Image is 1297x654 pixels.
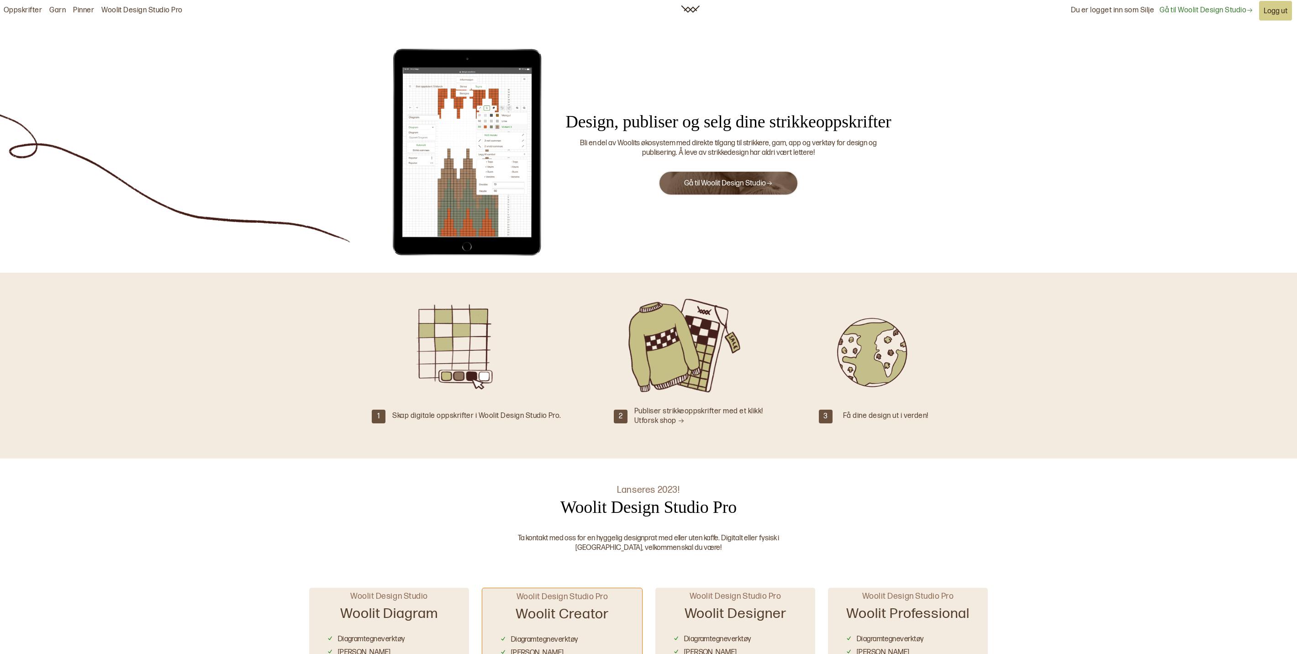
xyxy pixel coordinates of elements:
[401,295,525,396] img: Illustrasjon av Woolit Design Studio Pro
[634,407,763,426] div: Publiser strikkeoppskrifter med et klikk!
[690,591,781,601] div: Woolit Design Studio Pro
[846,601,970,631] div: Woolit Professional
[49,6,66,16] a: Garn
[563,139,894,158] div: Bli en del av Woolits økosystem med direkte tilgang til strikkere, garn, app og verktøy for desig...
[340,601,438,631] div: Woolit Diagram
[614,410,627,423] div: 2
[101,6,183,16] a: Woolit Design Studio Pro
[517,591,608,602] div: Woolit Design Studio Pro
[819,410,833,423] div: 3
[862,591,954,601] div: Woolit Design Studio Pro
[350,591,428,601] div: Woolit Design Studio
[623,295,747,396] img: Strikket genser og oppskrift til salg.
[338,635,405,644] div: Diagramtegneverktøy
[516,602,608,632] div: Woolit Creator
[1071,0,1155,21] div: Du er logget inn som Silje
[659,171,798,195] button: Gå til Woolit Design Studio
[1160,6,1253,16] a: Gå til Woolit Design Studio
[511,635,578,645] div: Diagramtegneverktøy
[684,635,751,644] div: Diagramtegneverktøy
[560,496,737,518] div: Woolit Design Studio Pro
[483,534,814,553] div: Ta kontakt med oss for en hyggelig designprat med eller uten kaffe. Digitalt eller fysisk i [GEOG...
[4,6,42,16] a: Oppskrifter
[843,411,928,421] div: Få dine design ut i verden!
[73,6,94,16] a: Pinner
[1259,1,1292,21] button: Logg ut
[387,47,547,257] img: Illustrasjon av Woolit Design Studio Pro
[392,411,561,421] div: Skap digitale oppskrifter i Woolit Design Studio Pro.
[372,410,385,423] div: 1
[685,601,786,631] div: Woolit Designer
[684,179,773,188] a: Gå til Woolit Design Studio
[552,111,906,133] div: Design, publiser og selg dine strikkeoppskrifter
[634,417,685,425] a: Utforsk shop
[809,295,932,396] img: Jordkloden
[857,635,924,644] div: Diagramtegneverktøy
[681,5,700,13] img: Woolit ikon
[617,484,680,496] div: Lanseres 2023!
